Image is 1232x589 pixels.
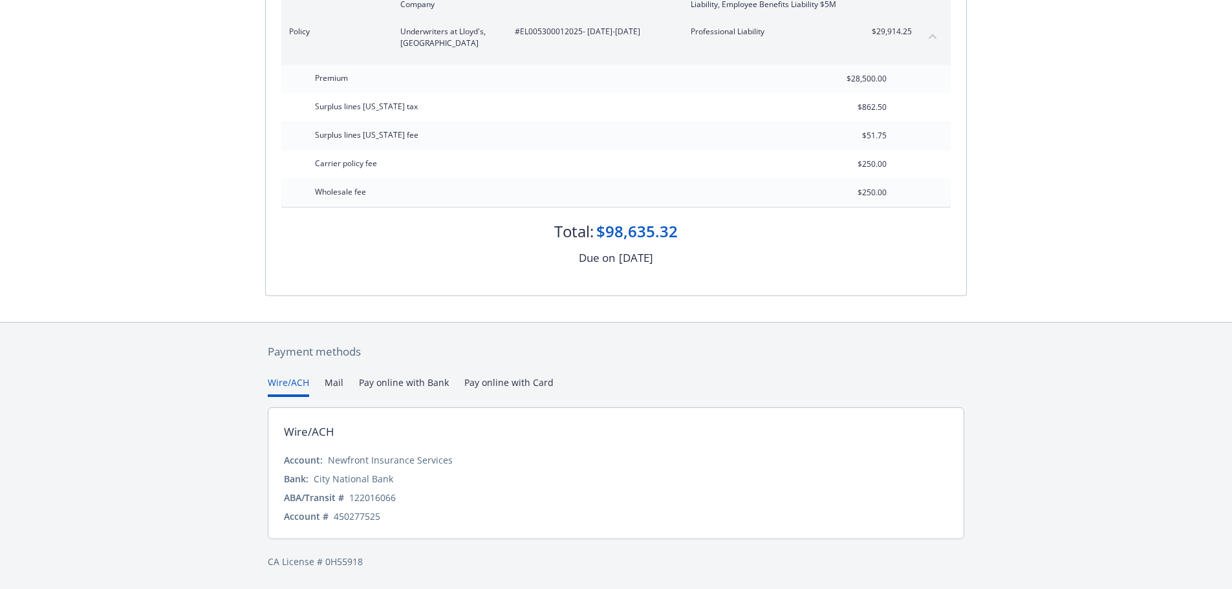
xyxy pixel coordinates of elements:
[349,491,396,504] div: 122016066
[315,101,418,112] span: Surplus lines [US_STATE] tax
[268,376,309,397] button: Wire/ACH
[922,26,943,47] button: collapse content
[400,26,494,49] span: Underwriters at Lloyd's, [GEOGRAPHIC_DATA]
[325,376,343,397] button: Mail
[579,250,615,266] div: Due on
[328,453,453,467] div: Newfront Insurance Services
[810,126,894,145] input: 0.00
[268,555,964,568] div: CA License # 0H55918
[268,343,964,360] div: Payment methods
[315,129,418,140] span: Surplus lines [US_STATE] fee
[810,155,894,174] input: 0.00
[359,376,449,397] button: Pay online with Bank
[284,453,323,467] div: Account:
[284,472,308,486] div: Bank:
[315,158,377,169] span: Carrier policy fee
[810,183,894,202] input: 0.00
[334,509,380,523] div: 450277525
[284,491,344,504] div: ABA/Transit #
[315,186,366,197] span: Wholesale fee
[281,18,951,57] div: PolicyUnderwriters at Lloyd's, [GEOGRAPHIC_DATA]#EL005300012025- [DATE]-[DATE]Professional Liabil...
[314,472,393,486] div: City National Bank
[289,26,380,37] span: Policy
[554,220,594,242] div: Total:
[284,423,334,440] div: Wire/ACH
[596,220,678,242] div: $98,635.32
[284,509,329,523] div: Account #
[810,98,894,117] input: 0.00
[863,26,912,37] span: $29,914.25
[810,69,894,89] input: 0.00
[691,26,843,37] span: Professional Liability
[619,250,653,266] div: [DATE]
[515,26,670,37] span: #EL005300012025 - [DATE]-[DATE]
[315,72,348,83] span: Premium
[464,376,554,397] button: Pay online with Card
